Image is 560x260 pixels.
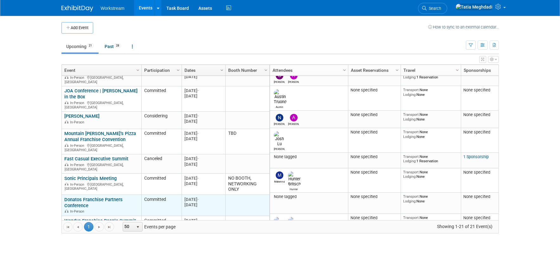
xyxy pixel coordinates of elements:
span: None specified [351,170,377,175]
div: [DATE] [184,113,222,119]
img: Austin Truong [274,89,286,104]
td: Considering [141,112,182,129]
span: Transport: [403,194,420,199]
a: Column Settings [341,65,348,74]
span: Go to the next page [97,225,102,230]
span: In-Person [70,76,86,80]
span: Lodging: [403,159,416,163]
div: None None [403,170,458,179]
span: Go to the first page [65,225,70,230]
span: None specified [351,88,377,92]
img: ExhibitDay [61,5,93,12]
div: None tagged [272,154,345,159]
a: Search [418,3,447,14]
a: Past28 [100,40,126,53]
div: [GEOGRAPHIC_DATA], [GEOGRAPHIC_DATA] [64,100,138,109]
a: Column Settings [262,65,269,74]
img: In-Person Event [65,163,68,166]
span: None specified [463,88,490,92]
button: Add Event [61,22,93,34]
img: Austin Truong [288,217,301,232]
span: Transport: [403,215,420,220]
span: - [197,88,199,93]
span: None specified [463,130,490,134]
div: None None [403,88,458,97]
div: None None [403,130,458,139]
div: [GEOGRAPHIC_DATA], [GEOGRAPHIC_DATA] [64,143,138,152]
img: In-Person Event [65,144,68,147]
span: None specified [463,170,490,175]
span: Column Settings [395,68,400,73]
span: Events per page [114,222,182,232]
a: Column Settings [454,65,461,74]
div: None tagged [272,194,345,199]
a: Column Settings [134,65,141,74]
img: Hunter Britsch [288,171,301,187]
span: Transport: [403,88,420,92]
div: [DATE] [184,162,222,167]
span: Column Settings [135,68,140,73]
img: Nick Walters [276,114,283,121]
a: Column Settings [394,65,401,74]
div: [DATE] [184,202,222,207]
div: Makenna Clark [274,179,285,183]
div: Chris Connelly [274,79,285,84]
td: Canceled [141,154,182,174]
img: Chris Connelly [276,72,283,79]
img: In-Person Event [65,76,68,79]
a: Booth Number [228,65,265,76]
span: None specified [351,130,377,134]
a: Column Settings [175,65,182,74]
a: Asset Reservations [351,65,396,76]
a: [PERSON_NAME] [64,113,100,119]
td: Committed [141,129,182,154]
span: In-Person [70,163,86,167]
span: 21 [87,43,94,48]
a: Sonic Principals Meeting [64,176,117,181]
div: Andrew Walters [288,121,299,126]
div: [DATE] [184,74,222,79]
a: Attendees [273,65,344,76]
span: 50 [123,222,134,231]
div: [GEOGRAPHIC_DATA], [GEOGRAPHIC_DATA] [64,75,138,84]
span: Search [427,6,441,11]
div: [DATE] [184,218,222,223]
a: Go to the last page [105,222,114,232]
span: Transport: [403,130,420,134]
td: Committed [141,174,182,195]
span: Lodging: [403,117,416,121]
img: In-Person Event [65,120,68,123]
a: Travel [403,65,457,76]
div: [GEOGRAPHIC_DATA], [GEOGRAPHIC_DATA] [64,182,138,191]
img: Tatia Meghdadi [455,3,493,10]
a: 1 Sponsorship [463,154,489,159]
img: In-Person Event [65,183,68,186]
span: 1 [84,222,93,232]
td: Committed [141,216,182,235]
div: [DATE] [184,197,222,202]
div: Austin Truong [274,104,285,108]
a: Donatos Franchise Partners Conference [64,197,123,208]
span: Lodging: [403,134,416,139]
span: Lodging: [403,199,416,203]
span: - [197,218,199,223]
span: Go to the previous page [75,225,80,230]
a: JOA Conference | [PERSON_NAME] in the Box [64,88,138,100]
div: [DATE] [184,131,222,136]
span: - [197,156,199,161]
div: [DATE] [184,176,222,181]
div: [DATE] [184,88,222,93]
span: Showing 1-21 of 21 Event(s) [431,222,498,231]
span: None specified [351,215,377,220]
div: [GEOGRAPHIC_DATA], [GEOGRAPHIC_DATA] [64,162,138,171]
span: Go to the last page [107,225,112,230]
span: Lodging: [403,174,416,179]
span: Workstream [101,6,125,11]
a: How to sync to an external calendar... [428,25,499,29]
img: Hunter Britsch [274,217,286,232]
img: In-Person Event [65,209,68,213]
a: Sponsorships [464,65,504,76]
a: Dates [184,65,221,76]
td: TBD [225,129,269,154]
span: In-Person [70,120,86,124]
